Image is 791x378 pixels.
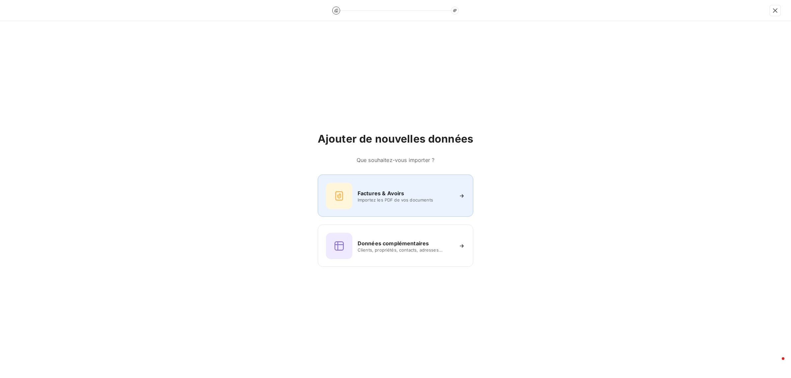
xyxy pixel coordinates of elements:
[358,189,404,197] h6: Factures & Avoirs
[358,247,453,253] span: Clients, propriétés, contacts, adresses...
[769,356,784,371] iframe: Intercom live chat
[318,132,473,146] h2: Ajouter de nouvelles données
[358,197,453,202] span: Importez les PDF de vos documents
[318,156,473,164] h6: Que souhaitez-vous importer ?
[358,239,429,247] h6: Données complémentaires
